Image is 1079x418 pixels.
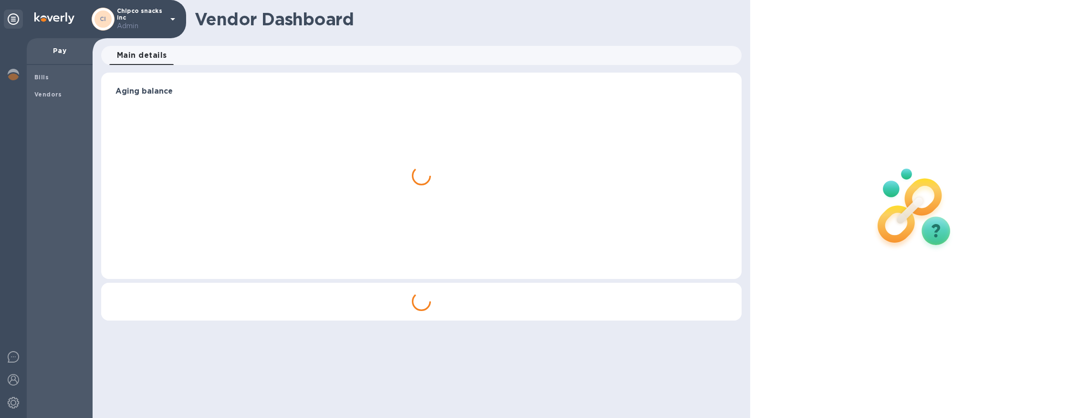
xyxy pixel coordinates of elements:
p: Admin [117,21,165,31]
img: Logo [34,12,74,24]
div: Unpin categories [4,10,23,29]
h1: Vendor Dashboard [195,9,735,29]
b: Vendors [34,91,62,98]
b: CI [100,15,106,22]
p: Pay [34,46,85,55]
p: Chipco snacks inc [117,8,165,31]
h3: Aging balance [115,87,727,96]
span: Main details [117,49,167,62]
b: Bills [34,74,49,81]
